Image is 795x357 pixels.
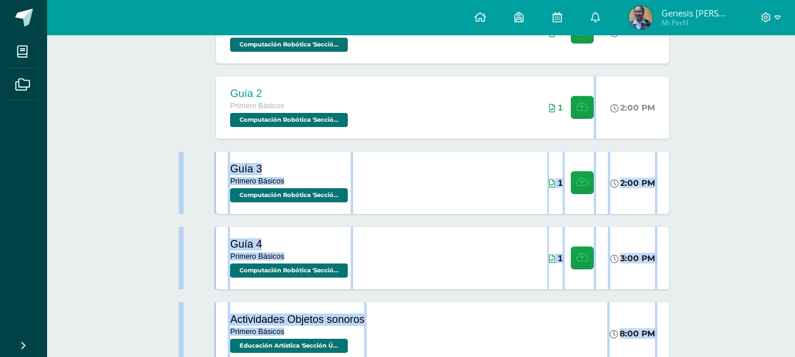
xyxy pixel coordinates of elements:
div: Guía 2 [230,88,351,100]
div: Archivos entregados [549,103,563,112]
span: 1 [558,28,563,37]
span: Primero Básicos [230,177,284,185]
span: Primero Básicos [230,252,284,261]
span: Computación Robótica 'Sección Única' [230,113,348,127]
div: 2:00 PM [610,102,655,113]
span: Mi Perfil [661,18,732,28]
div: Archivos entregados [549,253,563,263]
span: Educación Artística 'Sección Única' [230,339,348,353]
span: Computación Robótica 'Sección Única' [230,38,348,52]
span: Primero Básicos [230,102,284,110]
span: Computación Robótica 'Sección Única' [230,188,348,202]
span: Genesis [PERSON_NAME] [661,7,732,19]
span: Primero Básicos [230,328,284,336]
span: 1 [558,253,563,263]
img: 671f33dad8b6447ef94b107f856c3377.png [629,6,653,29]
div: Guía 3 [230,163,351,175]
div: Actividades Objetos sonoros [230,313,364,326]
span: Computación Robótica 'Sección Única' [230,263,348,278]
div: Guía 4 [230,238,351,251]
div: 8:00 PM [610,328,655,339]
span: 1 [558,103,563,112]
div: Archivos entregados [549,178,563,188]
div: 3:00 PM [610,253,655,263]
span: 1 [558,178,563,188]
div: 2:00 PM [610,178,655,188]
